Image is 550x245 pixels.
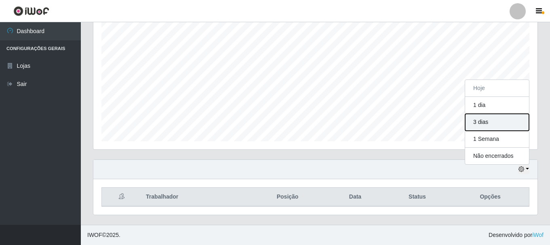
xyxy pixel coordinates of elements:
[141,188,248,207] th: Trabalhador
[13,6,49,16] img: CoreUI Logo
[383,188,451,207] th: Status
[87,232,102,238] span: IWOF
[248,188,327,207] th: Posição
[465,148,529,164] button: Não encerrados
[465,114,529,131] button: 3 dias
[465,131,529,148] button: 1 Semana
[465,80,529,97] button: Hoje
[465,97,529,114] button: 1 dia
[451,188,529,207] th: Opções
[87,231,120,239] span: © 2025 .
[489,231,544,239] span: Desenvolvido por
[532,232,544,238] a: iWof
[327,188,383,207] th: Data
